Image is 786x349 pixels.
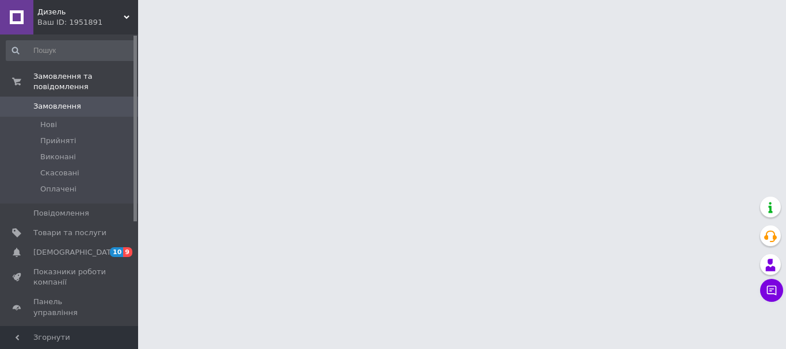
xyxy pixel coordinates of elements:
span: Нові [40,120,57,130]
span: 9 [123,247,132,257]
input: Пошук [6,40,136,61]
button: Чат з покупцем [760,279,783,302]
span: Замовлення та повідомлення [33,71,138,92]
div: Ваш ID: 1951891 [37,17,138,28]
span: Показники роботи компанії [33,267,106,287]
span: 10 [110,247,123,257]
span: Виконані [40,152,76,162]
span: Скасовані [40,168,79,178]
span: Замовлення [33,101,81,112]
span: Панель управління [33,297,106,317]
span: Повідомлення [33,208,89,218]
span: Дизель [37,7,124,17]
span: Оплачені [40,184,77,194]
span: Прийняті [40,136,76,146]
span: Товари та послуги [33,228,106,238]
span: [DEMOGRAPHIC_DATA] [33,247,119,258]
